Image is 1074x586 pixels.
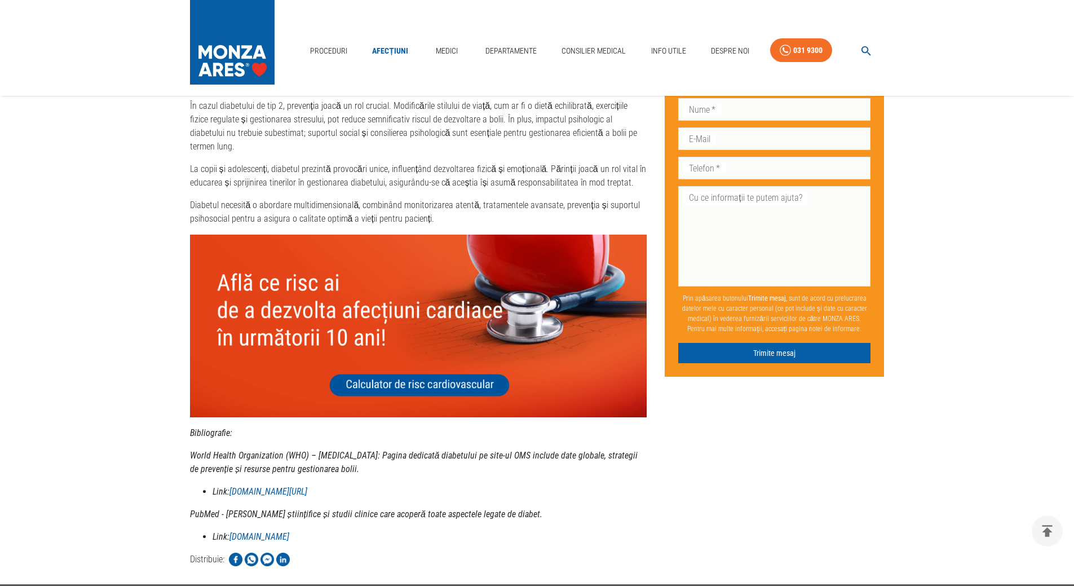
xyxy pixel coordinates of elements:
[770,38,832,63] a: 031 9300
[428,39,465,63] a: Medici
[190,450,638,474] strong: World Health Organization (WHO) – [MEDICAL_DATA]: Pagina dedicată diabetului pe site-ul OMS inclu...
[557,39,630,63] a: Consilier Medical
[190,199,647,226] p: Diabetul necesită o abordare multidimensională, combinând monitorizarea atentă, tratamentele avan...
[190,509,542,519] strong: PubMed - [PERSON_NAME] științifice și studii clinice care acoperă toate aspectele legate de diabet.
[190,235,647,417] img: null
[306,39,352,63] a: Proceduri
[190,553,224,566] p: Distribuie:
[276,553,290,566] img: Share on LinkedIn
[229,486,307,497] a: [DOMAIN_NAME][URL]
[368,39,413,63] a: Afecțiuni
[190,428,232,438] strong: Bibliografie:
[190,162,647,190] p: La copii și adolescenți, diabetul prezintă provocări unice, influențând dezvoltarea fizică și emo...
[260,553,274,566] img: Share on Facebook Messenger
[647,39,691,63] a: Info Utile
[793,43,823,58] div: 031 9300
[245,553,258,566] img: Share on WhatsApp
[213,486,307,497] strong: Link:
[213,531,289,542] strong: Link:
[678,289,870,338] p: Prin apăsarea butonului , sunt de acord cu prelucrarea datelor mele cu caracter personal (ce pot ...
[678,343,870,364] button: Trimite mesaj
[190,99,647,153] p: În cazul diabetului de tip 2, prevenția joacă un rol crucial. Modificările stilului de viață, cum...
[481,39,541,63] a: Departamente
[748,294,786,302] b: Trimite mesaj
[229,553,242,566] img: Share on Facebook
[706,39,754,63] a: Despre Noi
[1032,515,1063,547] button: delete
[229,531,289,542] a: [DOMAIN_NAME]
